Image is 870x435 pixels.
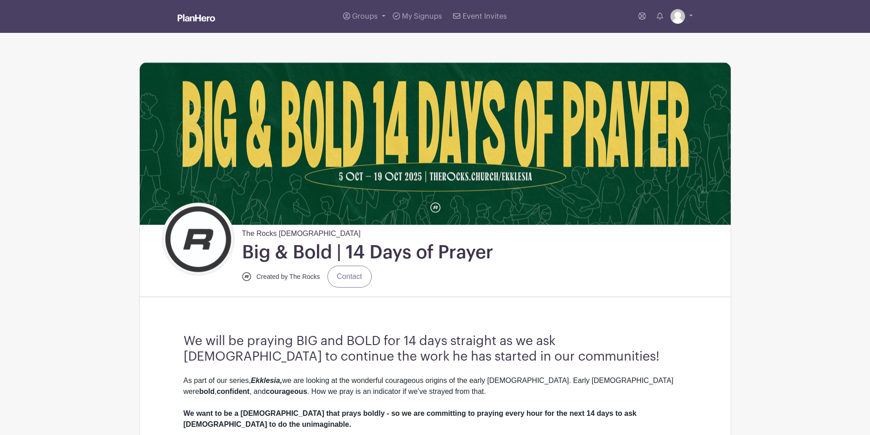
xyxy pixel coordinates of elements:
[184,334,687,364] h3: We will be praying BIG and BOLD for 14 days straight as we ask [DEMOGRAPHIC_DATA] to continue the...
[242,225,361,239] span: The Rocks [DEMOGRAPHIC_DATA]
[242,272,251,281] img: Icon%20Logo_B.jpg
[184,409,637,428] strong: We want to be a [DEMOGRAPHIC_DATA] that prays boldly - so we are committing to praying every hour...
[257,273,320,280] small: Created by The Rocks
[164,205,232,273] img: Icon%20Logo_B.jpg
[402,13,442,20] span: My Signups
[242,241,493,264] h1: Big & Bold | 14 Days of Prayer
[216,388,249,395] strong: confident
[463,13,507,20] span: Event Invites
[266,388,307,395] strong: courageous
[199,388,215,395] strong: bold
[178,14,215,21] img: logo_white-6c42ec7e38ccf1d336a20a19083b03d10ae64f83f12c07503d8b9e83406b4c7d.svg
[140,63,731,225] img: Big&Bold%2014%20Days%20of%20Prayer_Header.png
[251,377,282,384] em: Ekklesia,
[327,266,372,288] a: Contact
[670,9,685,24] img: default-ce2991bfa6775e67f084385cd625a349d9dcbb7a52a09fb2fda1e96e2d18dcdb.png
[352,13,378,20] span: Groups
